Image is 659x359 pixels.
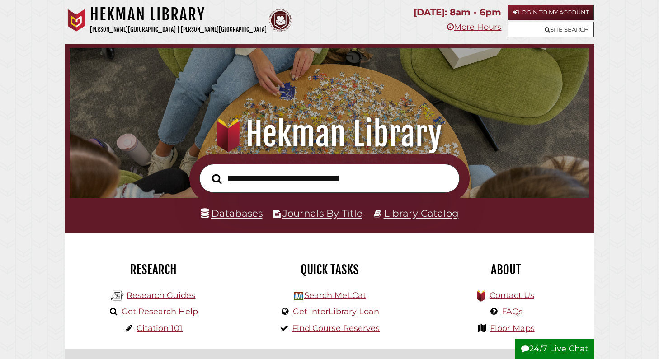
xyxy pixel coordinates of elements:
[65,9,88,32] img: Calvin University
[80,114,579,154] h1: Hekman Library
[137,323,183,333] a: Citation 101
[111,289,124,303] img: Hekman Library Logo
[304,290,366,300] a: Search MeLCat
[508,22,594,37] a: Site Search
[490,323,535,333] a: Floor Maps
[90,5,267,24] h1: Hekman Library
[212,173,222,184] i: Search
[384,207,459,219] a: Library Catalog
[248,262,411,277] h2: Quick Tasks
[72,262,235,277] h2: Research
[207,171,226,186] button: Search
[122,307,198,317] a: Get Research Help
[490,290,534,300] a: Contact Us
[414,5,501,20] p: [DATE]: 8am - 6pm
[282,207,362,219] a: Journals By Title
[127,290,195,300] a: Research Guides
[292,323,380,333] a: Find Course Reserves
[502,307,523,317] a: FAQs
[293,307,379,317] a: Get InterLibrary Loan
[424,262,587,277] h2: About
[90,24,267,35] p: [PERSON_NAME][GEOGRAPHIC_DATA] | [PERSON_NAME][GEOGRAPHIC_DATA]
[294,292,303,300] img: Hekman Library Logo
[269,9,292,32] img: Calvin Theological Seminary
[447,22,501,32] a: More Hours
[201,207,263,219] a: Databases
[508,5,594,20] a: Login to My Account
